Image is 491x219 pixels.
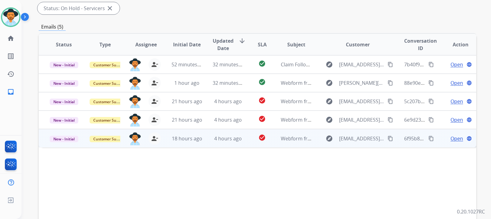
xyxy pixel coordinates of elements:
mat-icon: person_remove [151,98,158,105]
mat-icon: inbox [7,88,14,96]
mat-icon: explore [326,61,333,68]
mat-icon: arrow_downward [238,37,246,45]
mat-icon: content_copy [428,80,434,86]
span: 4 hours ago [214,98,242,105]
img: agent-avatar [129,132,141,145]
mat-icon: person_remove [151,79,158,87]
span: SLA [258,41,267,48]
span: 18 hours ago [172,135,202,142]
span: Conversation ID [404,37,437,52]
img: agent-avatar [129,114,141,127]
span: Status [56,41,72,48]
mat-icon: language [466,80,472,86]
span: [EMAIL_ADDRESS][DOMAIN_NAME] [339,135,384,142]
p: Emails (5) [39,23,66,31]
span: Open [450,116,463,123]
span: Webform from [EMAIL_ADDRESS][DOMAIN_NAME] on [DATE] [281,98,420,105]
span: 32 minutes ago [213,80,248,86]
span: New - Initial [50,80,78,87]
mat-icon: explore [326,98,333,105]
span: New - Initial [50,62,78,68]
span: New - Initial [50,117,78,123]
span: [EMAIL_ADDRESS][DOMAIN_NAME] [339,116,384,123]
span: 32 minutes ago [213,61,248,68]
span: [PERSON_NAME][EMAIL_ADDRESS][PERSON_NAME][DOMAIN_NAME] [339,79,384,87]
mat-icon: language [466,117,472,123]
mat-icon: history [7,70,14,78]
span: [EMAIL_ADDRESS][DOMAIN_NAME] [339,98,384,105]
mat-icon: check_circle [258,115,266,123]
span: 4 hours ago [214,116,242,123]
mat-icon: explore [326,135,333,142]
img: avatar [2,9,19,26]
span: Assignee [135,41,157,48]
mat-icon: check_circle [258,134,266,141]
mat-icon: check_circle [258,97,266,104]
span: 52 minutes ago [172,61,207,68]
mat-icon: check_circle [258,78,266,86]
mat-icon: person_remove [151,135,158,142]
span: 1 hour ago [174,80,199,86]
span: Open [450,98,463,105]
mat-icon: list_alt [7,53,14,60]
span: Updated Date [213,37,234,52]
mat-icon: content_copy [388,62,393,67]
mat-icon: content_copy [428,117,434,123]
span: Open [450,61,463,68]
mat-icon: language [466,136,472,141]
img: agent-avatar [129,77,141,90]
mat-icon: content_copy [388,80,393,86]
span: Type [99,41,111,48]
span: 21 hours ago [172,116,202,123]
span: Customer Support [90,117,130,123]
span: Webform from [EMAIL_ADDRESS][DOMAIN_NAME] on [DATE] [281,135,420,142]
mat-icon: home [7,35,14,42]
span: Customer Support [90,99,130,105]
span: Open [450,79,463,87]
mat-icon: language [466,99,472,104]
span: [EMAIL_ADDRESS][DOMAIN_NAME] [339,61,384,68]
span: Claim Follow up [281,61,317,68]
span: Customer Support [90,136,130,142]
mat-icon: content_copy [428,62,434,67]
span: 21 hours ago [172,98,202,105]
span: Initial Date [173,41,201,48]
span: New - Initial [50,99,78,105]
mat-icon: content_copy [388,99,393,104]
span: Webform from [EMAIL_ADDRESS][DOMAIN_NAME] on [DATE] [281,116,420,123]
span: Subject [287,41,305,48]
mat-icon: explore [326,116,333,123]
mat-icon: close [106,5,114,12]
img: agent-avatar [129,58,141,71]
span: New - Initial [50,136,78,142]
img: agent-avatar [129,95,141,108]
div: Status: On Hold - Servicers [37,2,120,14]
mat-icon: person_remove [151,61,158,68]
span: Customer Support [90,62,130,68]
span: Customer Support [90,80,130,87]
span: 4 hours ago [214,135,242,142]
p: 0.20.1027RC [457,208,485,215]
mat-icon: content_copy [388,117,393,123]
span: Customer [346,41,370,48]
span: Open [450,135,463,142]
mat-icon: language [466,62,472,67]
th: Action [435,34,476,55]
mat-icon: content_copy [428,136,434,141]
mat-icon: content_copy [428,99,434,104]
mat-icon: explore [326,79,333,87]
mat-icon: person_remove [151,116,158,123]
mat-icon: content_copy [388,136,393,141]
mat-icon: check_circle [258,60,266,67]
